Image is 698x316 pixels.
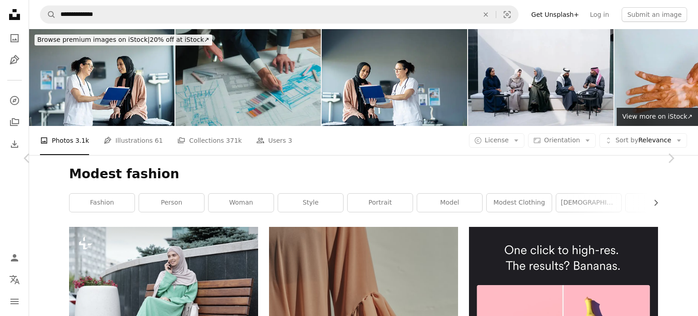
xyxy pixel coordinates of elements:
button: Sort byRelevance [599,133,687,148]
button: License [469,133,525,148]
a: model [417,194,482,212]
a: Browse premium images on iStock|20% off at iStock↗ [29,29,218,51]
span: 61 [155,135,163,145]
span: Sort by [615,136,638,144]
a: [DEMOGRAPHIC_DATA] [556,194,621,212]
button: Submit an image [622,7,687,22]
a: Log in / Sign up [5,249,24,267]
a: fashion [70,194,135,212]
a: modest clothing [487,194,552,212]
div: 20% off at iStock ↗ [35,35,212,45]
a: portrait [348,194,413,212]
a: girl [626,194,691,212]
button: Visual search [496,6,518,23]
span: License [485,136,509,144]
a: Smiling stylish young Muslim businesswoman in long green dress and hijab sitting on bench with ba... [69,286,258,294]
button: Search Unsplash [40,6,56,23]
span: 371k [226,135,242,145]
span: Browse premium images on iStock | [37,36,150,43]
span: 3 [288,135,292,145]
a: woman [209,194,274,212]
span: Relevance [615,136,671,145]
span: Orientation [544,136,580,144]
form: Find visuals sitewide [40,5,519,24]
a: Users 3 [256,126,292,155]
a: View more on iStock↗ [617,108,698,126]
button: Orientation [528,133,596,148]
a: Illustrations [5,51,24,69]
a: Photos [5,29,24,47]
img: Architecture design project Arabian man architect designer engineer muslim women in hijab talk di... [175,29,321,126]
a: Illustrations 61 [104,126,163,155]
img: Doctor Consulting Female Patient in Modern Medical Office Setting [322,29,467,126]
a: Get Unsplash+ [526,7,584,22]
a: style [278,194,343,212]
img: Three businesswomen and two businessmen sitting on bench outside modern office building in tradit... [468,29,613,126]
a: Collections 371k [177,126,242,155]
button: scroll list to the right [648,194,658,212]
button: Menu [5,292,24,311]
img: Doctor Consulting Female Patient in Modern Medical Office Setting [29,29,174,126]
button: Language [5,271,24,289]
a: Collections [5,113,24,131]
a: person [139,194,204,212]
a: Explore [5,91,24,110]
span: View more on iStock ↗ [622,113,693,120]
button: Clear [476,6,496,23]
a: Next [643,115,698,202]
h1: Modest fashion [69,166,658,182]
a: Log in [584,7,614,22]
